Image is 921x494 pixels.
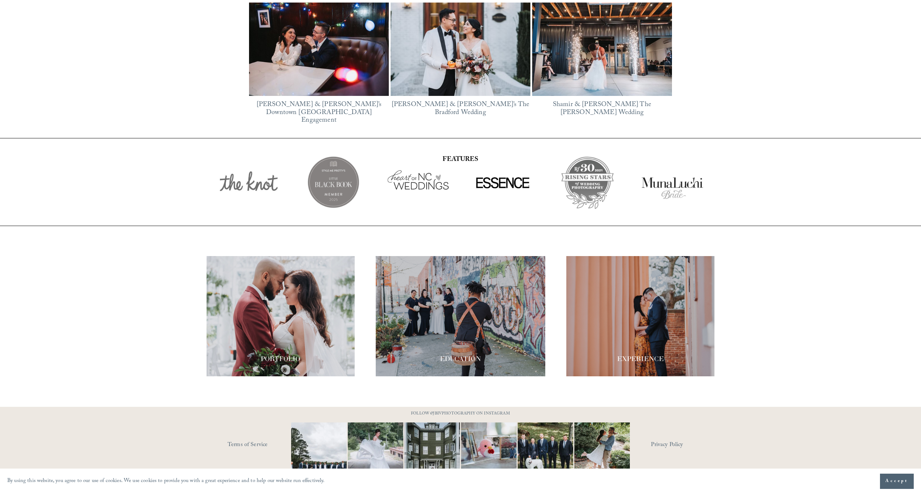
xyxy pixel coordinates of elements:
img: Not every photo needs to be perfectly still, sometimes the best ones are the ones that feel like ... [334,422,417,478]
img: Happy #InternationalDogDay to all the pups who have made wedding days, engagement sessions, and p... [504,422,587,478]
img: Lorena &amp; Tom’s Downtown Durham Engagement [249,3,389,96]
button: Accept [880,474,914,489]
a: Privacy Policy [651,440,714,451]
a: Terms of Service [228,440,312,451]
p: FOLLOW @JBIVPHOTOGRAPHY ON INSTAGRAM [397,410,524,418]
img: This has got to be one of the cutest detail shots I've ever taken for a wedding! 📷 @thewoobles #I... [447,422,531,478]
img: Definitely, not your typical #WideShotWednesday moment. It&rsquo;s all about the suits, the smile... [277,422,361,478]
p: By using this website, you agree to our use of cookies. We use cookies to provide you with a grea... [7,476,325,487]
a: [PERSON_NAME] & [PERSON_NAME]’s Downtown [GEOGRAPHIC_DATA] Engagement [257,100,382,126]
img: It&rsquo;s that time of year where weddings and engagements pick up and I get the joy of capturin... [574,413,630,487]
img: Wideshots aren't just &quot;nice to have,&quot; they're a wedding day essential! 🙌 #Wideshotwedne... [396,422,468,478]
img: Justine &amp; Xinli’s The Bradford Wedding [391,3,530,96]
span: Accept [885,478,908,485]
strong: FEATURES [443,154,478,166]
img: Shamir &amp; Keegan’s The Meadows Raleigh Wedding [532,3,672,96]
a: [PERSON_NAME] & [PERSON_NAME]’s The Bradford Wedding [392,100,529,119]
span: EXPERIENCE [617,355,664,363]
a: Shamir & [PERSON_NAME] The [PERSON_NAME] Wedding [553,100,651,119]
span: EDUCATION [440,355,481,363]
span: PORTFOLIO [261,355,300,363]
